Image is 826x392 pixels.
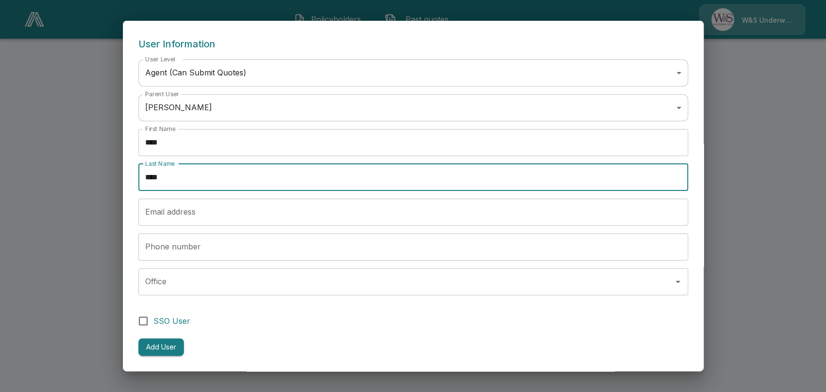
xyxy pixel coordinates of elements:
[138,36,688,52] h6: User Information
[145,55,175,63] label: User Level
[145,90,179,98] label: Parent User
[138,59,688,87] div: Agent (Can Submit Quotes)
[145,125,175,133] label: First Name
[138,94,688,121] div: [PERSON_NAME]
[153,315,190,327] span: SSO User
[138,338,184,356] button: Add User
[671,275,685,289] button: Open
[145,160,175,168] label: Last Name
